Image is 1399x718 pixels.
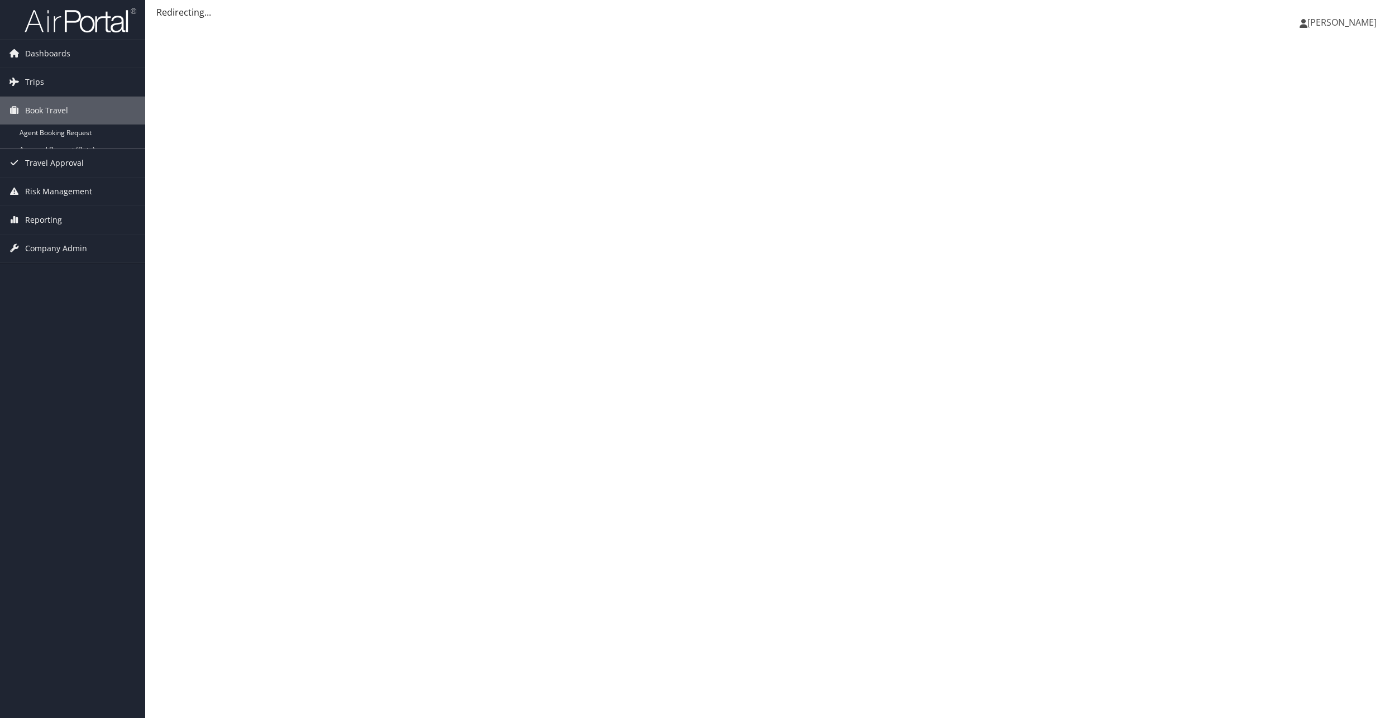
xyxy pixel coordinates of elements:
[1300,6,1388,39] a: [PERSON_NAME]
[25,206,62,234] span: Reporting
[25,97,68,125] span: Book Travel
[25,234,87,262] span: Company Admin
[25,40,70,68] span: Dashboards
[25,178,92,205] span: Risk Management
[25,7,136,33] img: airportal-logo.png
[156,6,1388,19] div: Redirecting...
[25,149,84,177] span: Travel Approval
[1307,16,1377,28] span: [PERSON_NAME]
[25,68,44,96] span: Trips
